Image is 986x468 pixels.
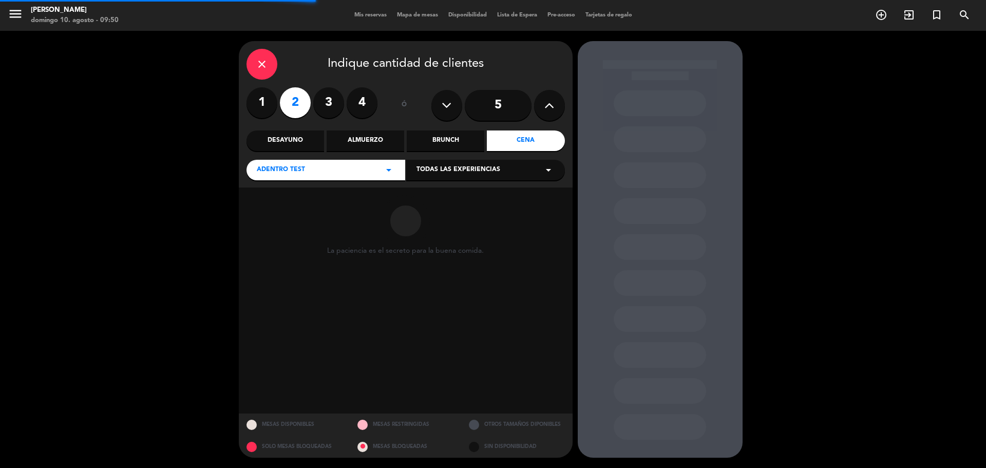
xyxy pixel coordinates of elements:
[239,414,350,436] div: MESAS DISPONIBLES
[350,414,461,436] div: MESAS RESTRINGIDAS
[8,6,23,22] i: menu
[8,6,23,25] button: menu
[461,414,573,436] div: OTROS TAMAÑOS DIPONIBLES
[931,9,943,21] i: turned_in_not
[407,130,484,151] div: Brunch
[349,12,392,18] span: Mis reservas
[31,15,119,26] div: domingo 10. agosto - 09:50
[388,87,421,123] div: ó
[246,87,277,118] label: 1
[443,12,492,18] span: Disponibilidad
[461,436,573,458] div: SIN DISPONIBILIDAD
[239,436,350,458] div: SOLO MESAS BLOQUEADAS
[347,87,377,118] label: 4
[256,58,268,70] i: close
[383,164,395,176] i: arrow_drop_down
[313,87,344,118] label: 3
[903,9,915,21] i: exit_to_app
[487,130,564,151] div: Cena
[31,5,119,15] div: [PERSON_NAME]
[958,9,971,21] i: search
[416,165,500,175] span: Todas las experiencias
[327,130,404,151] div: Almuerzo
[327,247,484,255] div: La paciencia es el secreto para la buena comida.
[875,9,887,21] i: add_circle_outline
[350,436,461,458] div: MESAS BLOQUEADAS
[580,12,637,18] span: Tarjetas de regalo
[246,49,565,80] div: Indique cantidad de clientes
[392,12,443,18] span: Mapa de mesas
[280,87,311,118] label: 2
[246,130,324,151] div: Desayuno
[542,164,555,176] i: arrow_drop_down
[542,12,580,18] span: Pre-acceso
[257,165,305,175] span: Adentro test
[492,12,542,18] span: Lista de Espera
